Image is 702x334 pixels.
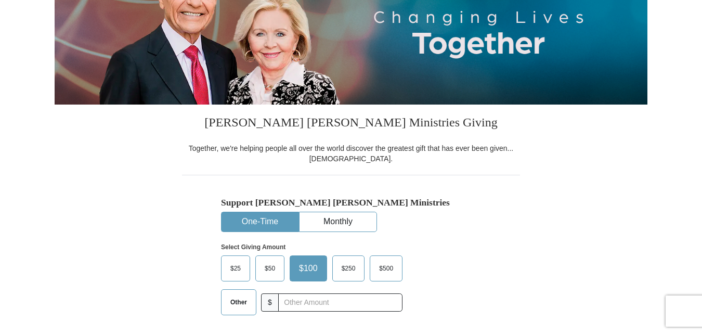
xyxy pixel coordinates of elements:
strong: Select Giving Amount [221,243,285,251]
span: $100 [294,261,323,276]
span: $50 [259,261,280,276]
div: Together, we're helping people all over the world discover the greatest gift that has ever been g... [182,143,520,164]
span: $500 [374,261,398,276]
button: One-Time [222,212,298,232]
span: $25 [225,261,246,276]
h5: Support [PERSON_NAME] [PERSON_NAME] Ministries [221,197,481,208]
span: $250 [336,261,361,276]
h3: [PERSON_NAME] [PERSON_NAME] Ministries Giving [182,105,520,143]
button: Monthly [300,212,376,232]
span: Other [225,294,252,310]
input: Other Amount [278,293,402,312]
span: $ [261,293,279,312]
